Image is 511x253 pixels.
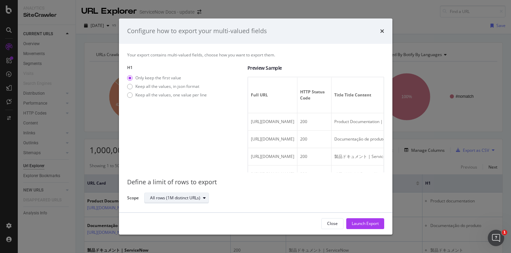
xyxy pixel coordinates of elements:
[135,83,199,89] div: Keep all the values, in json format
[135,92,207,98] div: Keep all the values, one value per line
[327,221,338,226] div: Close
[502,230,507,235] span: 1
[488,230,504,246] iframe: Intercom live chat
[332,165,468,183] td: 제품 설명서 | ServiceNow
[346,218,384,229] button: Launch Export
[297,148,332,165] td: 200
[127,178,384,187] div: Define a limit of rows to export
[127,195,139,202] label: Scope
[332,131,468,148] td: Documentação de produto | ServiceNow
[127,27,267,36] div: Configure how to export your multi-valued fields
[297,113,332,131] td: 200
[251,154,294,159] span: https://www.servicenow.com/docs/ja-JP/
[297,165,332,183] td: 200
[127,65,242,70] label: H1
[251,92,293,98] span: Full URL
[247,65,384,71] div: Preview Sample
[127,83,207,89] div: Keep all the values, in json format
[300,89,327,101] span: HTTP Status Code
[135,75,181,81] div: Only keep the first value
[332,148,468,165] td: 製品ドキュメント | ServiceNow
[251,171,294,177] span: https://www.servicenow.com/docs/ko-KR/
[352,221,379,226] div: Launch Export
[119,18,392,235] div: modal
[297,131,332,148] td: 200
[127,52,384,58] div: Your export contains multi-valued fields, choose how you want to export them.
[334,92,463,98] span: Title Title Content
[251,136,294,142] span: https://www.servicenow.com/docs/pt-BR/
[380,27,384,36] div: times
[144,192,209,203] button: All rows (1M distinct URLs)
[150,196,200,200] div: All rows (1M distinct URLs)
[321,218,344,229] button: Close
[127,75,207,81] div: Only keep the first value
[332,113,468,131] td: Product Documentation | ServiceNow
[251,119,294,124] span: https://www.servicenow.com/docs/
